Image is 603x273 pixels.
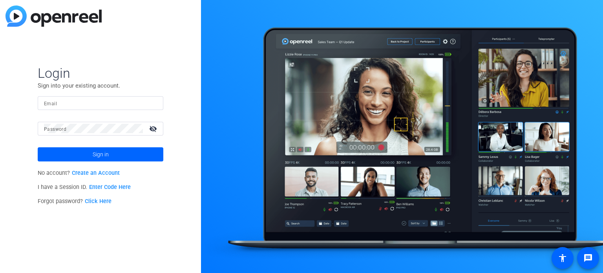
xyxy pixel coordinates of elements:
mat-icon: visibility_off [144,123,163,134]
a: Click Here [85,198,111,205]
input: Enter Email Address [44,98,157,108]
mat-label: Email [44,101,57,106]
p: Sign into your existing account. [38,81,163,90]
span: I have a Session ID. [38,184,131,191]
mat-icon: accessibility [558,253,567,263]
button: Sign in [38,147,163,161]
span: Forgot password? [38,198,111,205]
a: Create an Account [72,170,120,176]
a: Enter Code Here [89,184,131,191]
span: Sign in [93,145,109,164]
mat-label: Password [44,126,66,132]
mat-icon: message [583,253,593,263]
span: Login [38,65,163,81]
img: blue-gradient.svg [5,5,102,27]
span: No account? [38,170,120,176]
